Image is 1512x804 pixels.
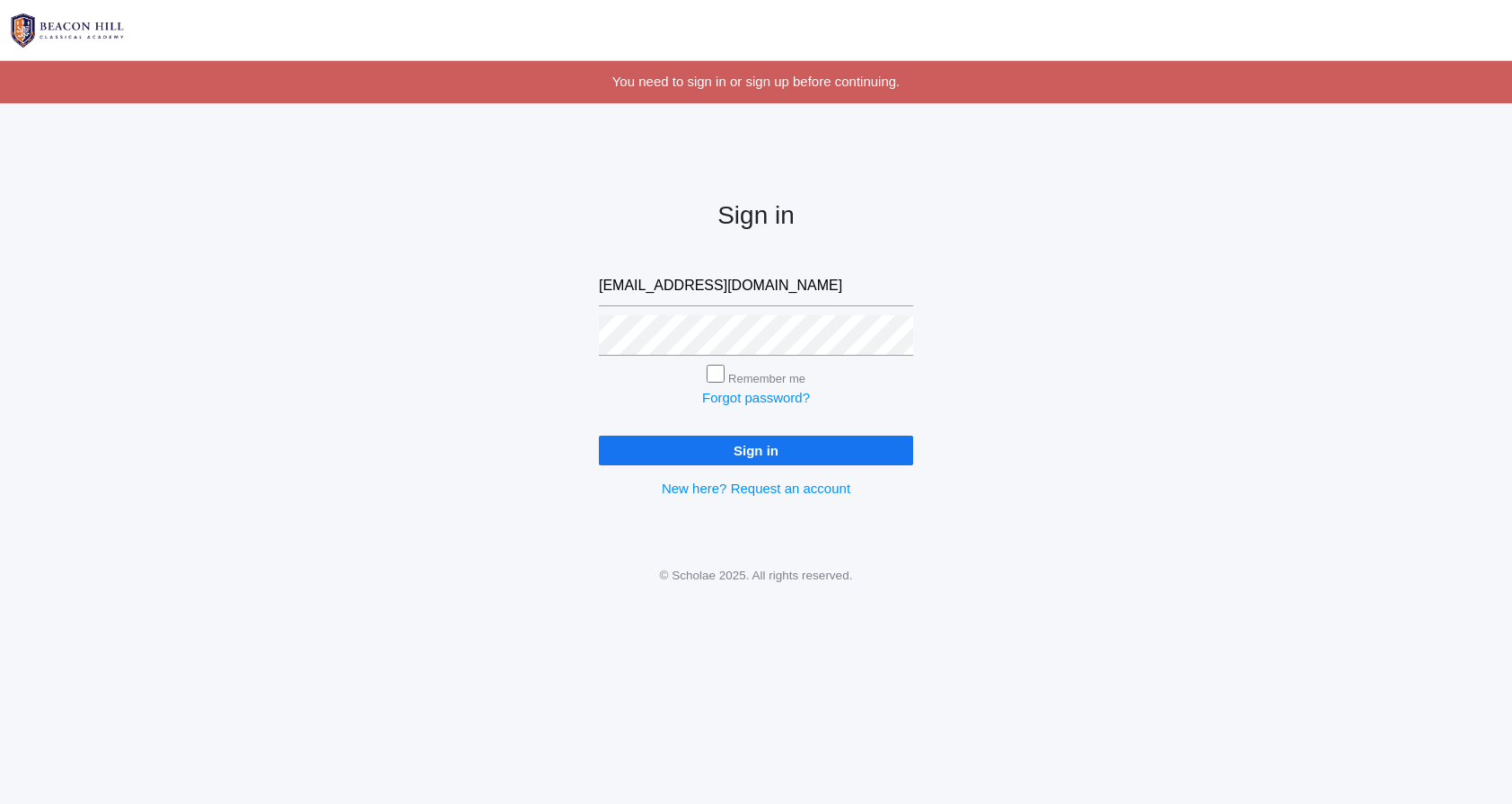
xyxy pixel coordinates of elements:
input: Email address [599,266,913,306]
a: Forgot password? [702,390,810,405]
h2: Sign in [599,202,913,230]
label: Remember me [728,372,805,385]
a: New here? Request an account [662,481,850,496]
input: Sign in [599,436,913,465]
